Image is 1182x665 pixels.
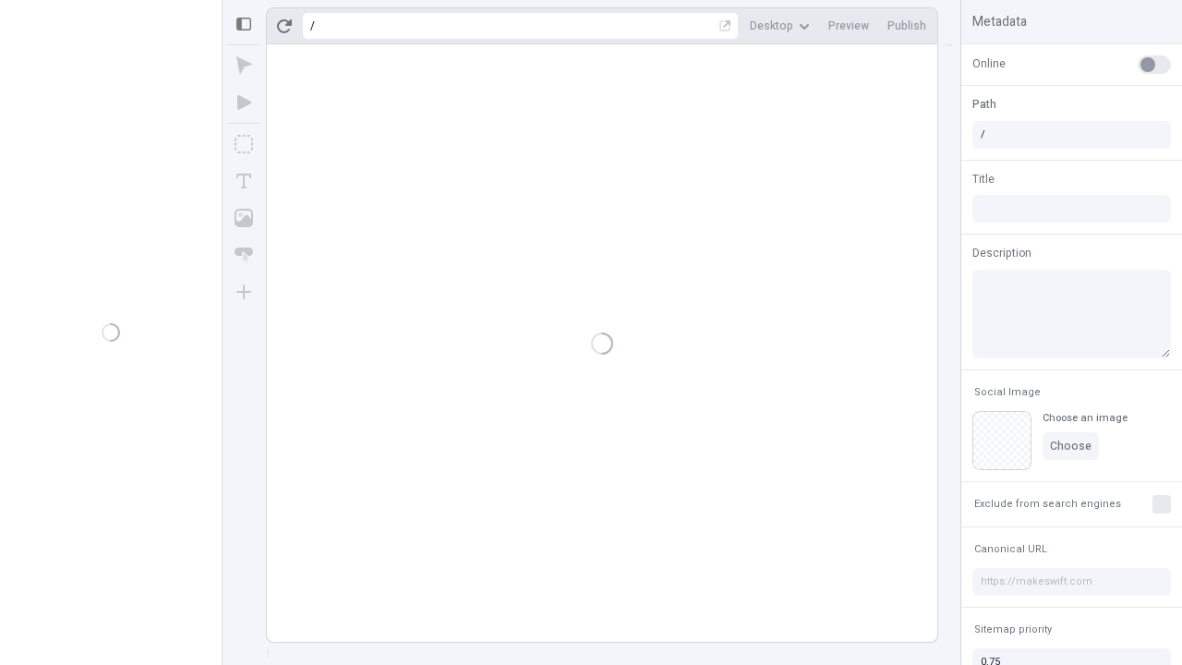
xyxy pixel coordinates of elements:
button: Preview [821,12,876,40]
span: Canonical URL [974,542,1047,556]
button: Desktop [742,12,817,40]
span: Title [972,171,995,187]
span: Sitemap priority [974,623,1052,636]
button: Button [227,238,260,272]
button: Exclude from search engines [971,493,1125,515]
button: Choose [1043,432,1099,460]
button: Canonical URL [971,538,1051,561]
span: Publish [887,18,926,33]
div: Choose an image [1043,411,1128,425]
input: https://makeswift.com [972,568,1171,596]
span: Choose [1050,439,1092,453]
span: Social Image [974,385,1041,399]
span: Online [972,55,1006,72]
span: Exclude from search engines [974,497,1121,511]
button: Image [227,201,260,235]
span: Description [972,245,1031,261]
span: Preview [828,18,869,33]
button: Text [227,164,260,198]
button: Box [227,127,260,161]
button: Publish [880,12,934,40]
span: Desktop [750,18,793,33]
div: / [310,18,315,33]
button: Social Image [971,381,1044,404]
button: Sitemap priority [971,619,1055,641]
span: Path [972,96,996,113]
